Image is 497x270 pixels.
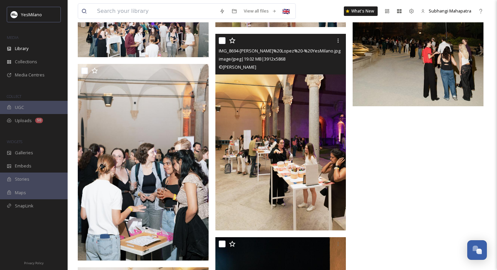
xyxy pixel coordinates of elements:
span: Uploads [15,117,32,124]
span: Media Centres [15,72,45,78]
span: Library [15,45,28,52]
div: 50 [35,118,43,123]
span: YesMilano [21,12,42,18]
span: Subhangi Mahapatra [429,8,471,14]
button: Open Chat [467,240,487,260]
span: Privacy Policy [24,261,44,265]
span: Galleries [15,150,33,156]
a: Subhangi Mahapatra [418,4,475,18]
a: What's New [344,6,378,16]
input: Search your library [94,4,216,19]
span: SnapLink [15,203,33,209]
span: Collections [15,59,37,65]
span: COLLECT [7,94,21,99]
div: 🇬🇧 [280,5,292,17]
img: IMG_8694-Joaquin%20Lopez%20-%20YesMilano.jpg [215,34,346,230]
img: IMG_8720-Joaquin%20Lopez%20-%20YesMilano.jpg [78,64,209,261]
span: image/jpeg | 19.02 MB | 3912 x 5868 [219,56,285,62]
span: Stories [15,176,29,182]
img: Logo%20YesMilano%40150x.png [11,11,18,18]
span: UGC [15,104,24,111]
span: © [PERSON_NAME] [219,64,256,70]
a: Privacy Policy [24,258,44,267]
span: IMG_8694-[PERSON_NAME]%20Lopez%20-%20YesMilano.jpg [219,48,340,54]
span: Maps [15,189,26,196]
span: MEDIA [7,35,19,40]
a: View all files [240,4,280,18]
span: WIDGETS [7,139,22,144]
span: Embeds [15,163,31,169]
